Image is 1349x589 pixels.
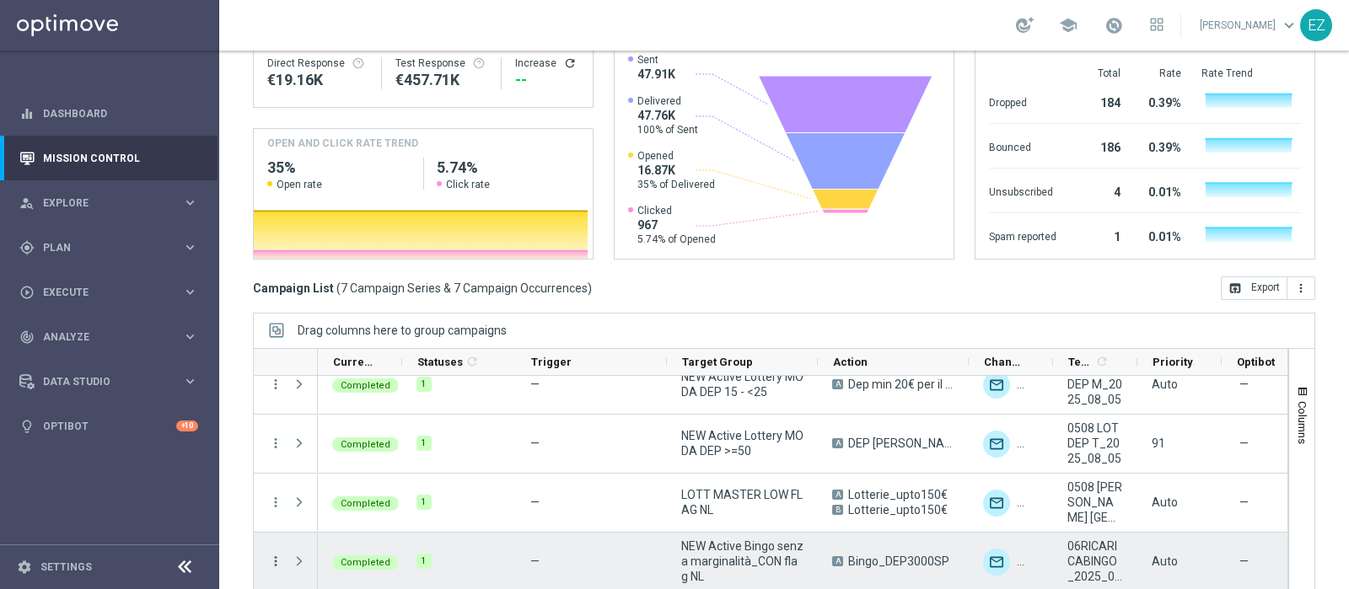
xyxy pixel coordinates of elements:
[1059,16,1078,35] span: school
[19,330,199,344] div: track_changes Analyze keyboard_arrow_right
[341,439,390,450] span: Completed
[832,490,843,500] span: A
[268,377,283,392] button: more_vert
[563,56,577,70] i: refresh
[253,281,592,296] h3: Campaign List
[19,152,199,165] div: Mission Control
[417,554,432,569] div: 1
[277,178,322,191] span: Open rate
[1296,401,1309,444] span: Columns
[984,356,1024,368] span: Channel
[530,495,540,509] span: —
[637,94,698,108] span: Delivered
[43,136,198,180] a: Mission Control
[417,495,432,510] div: 1
[983,431,1010,458] img: Optimail
[637,123,698,137] span: 100% of Sent
[1141,222,1181,249] div: 0.01%
[1287,276,1315,300] button: more_vert
[341,557,390,568] span: Completed
[446,178,490,191] span: Click rate
[530,377,540,391] span: —
[848,436,954,451] span: DEP fasce up to 80€
[341,380,390,391] span: Completed
[989,222,1056,249] div: Spam reported
[254,474,318,533] div: Press SPACE to select this row.
[43,91,198,136] a: Dashboard
[43,332,182,342] span: Analyze
[1237,356,1275,368] span: Optibot
[1152,377,1178,391] span: Auto
[298,324,507,337] span: Drag columns here to group campaigns
[19,329,182,345] div: Analyze
[43,243,182,253] span: Plan
[833,356,868,368] span: Action
[681,428,803,458] span: NEW Active Lottery MODA DEP >=50
[19,420,199,433] button: lightbulb Optibot +10
[332,436,399,452] colored-tag: Completed
[848,487,948,502] span: Lotterie_upto150€
[1077,132,1121,159] div: 186
[298,324,507,337] div: Row Groups
[1017,549,1044,576] img: Other
[182,373,198,389] i: keyboard_arrow_right
[1067,361,1123,407] span: 0508 LOT DEP M_2025_08_05
[1221,276,1287,300] button: open_in_browser Export
[268,554,283,569] i: more_vert
[983,549,1010,576] img: Optimail
[1077,222,1121,249] div: 1
[268,495,283,510] i: more_vert
[19,196,199,210] button: person_search Explore keyboard_arrow_right
[832,438,843,448] span: A
[1077,67,1121,80] div: Total
[1221,281,1315,294] multiple-options-button: Export to CSV
[19,106,35,121] i: equalizer
[531,356,572,368] span: Trigger
[437,158,579,178] h2: 5.74%
[19,241,199,254] button: gps_fixed Plan keyboard_arrow_right
[1141,132,1181,159] div: 0.39%
[682,356,753,368] span: Target Group
[1095,355,1109,368] i: refresh
[637,67,675,82] span: 47.91K
[1017,372,1044,399] img: Other
[395,56,488,70] div: Test Response
[19,419,35,434] i: lightbulb
[848,377,954,392] span: Dep min 20€ per il 10% fino a 10€
[637,53,675,67] span: Sent
[332,495,399,511] colored-tag: Completed
[637,149,715,163] span: Opened
[530,436,540,450] span: —
[848,502,948,517] span: Lotterie_upto150€
[1280,16,1298,35] span: keyboard_arrow_down
[588,281,592,296] span: )
[43,404,176,448] a: Optibot
[254,356,318,415] div: Press SPACE to select this row.
[637,163,715,178] span: 16.87K
[1077,88,1121,115] div: 184
[989,177,1056,204] div: Unsubscribed
[182,284,198,300] i: keyboard_arrow_right
[983,490,1010,517] img: Optimail
[1141,177,1181,204] div: 0.01%
[1017,490,1044,517] div: Other
[43,377,182,387] span: Data Studio
[267,56,368,70] div: Direct Response
[637,217,716,233] span: 967
[19,91,198,136] div: Dashboard
[417,436,432,451] div: 1
[1141,88,1181,115] div: 0.39%
[333,356,374,368] span: Current Status
[19,286,199,299] button: play_circle_outline Execute keyboard_arrow_right
[182,239,198,255] i: keyboard_arrow_right
[1152,554,1178,568] span: Auto
[19,240,35,255] i: gps_fixed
